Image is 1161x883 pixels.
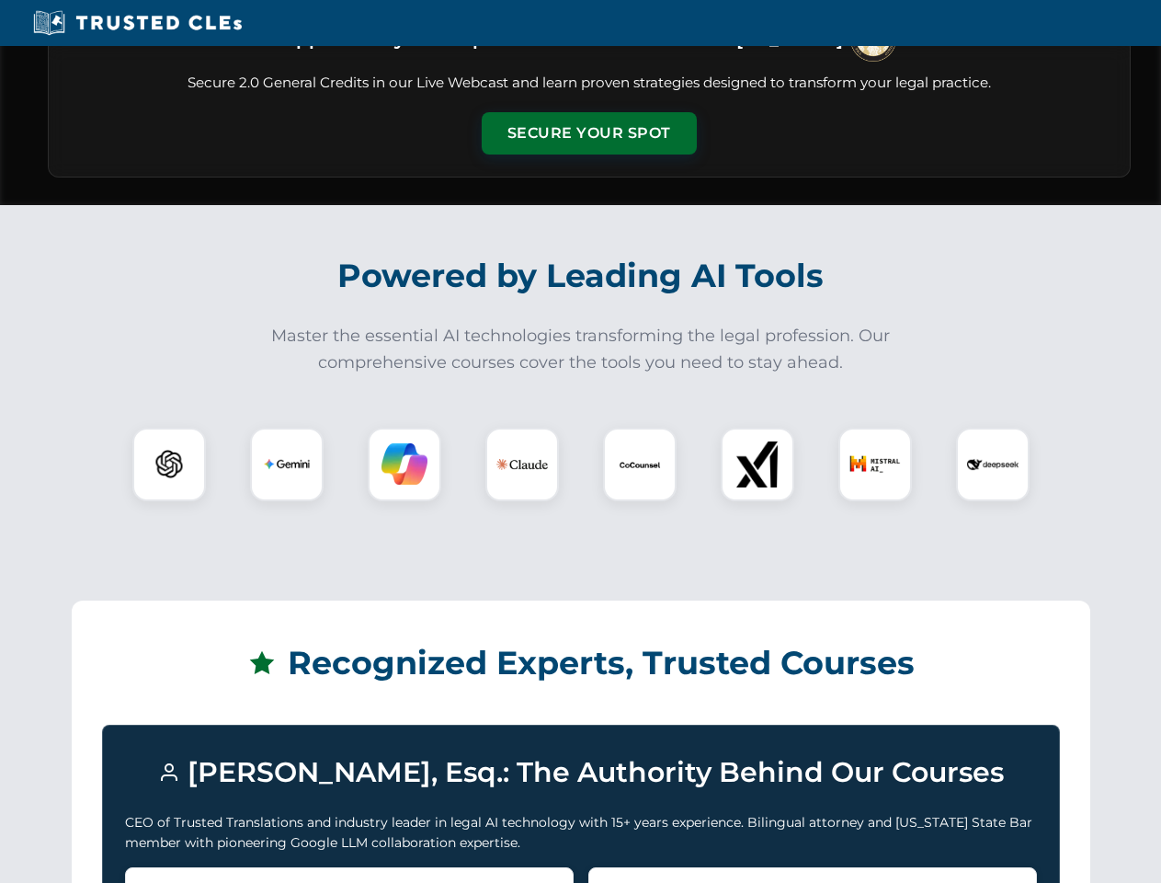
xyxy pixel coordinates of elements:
img: CoCounsel Logo [617,441,663,487]
div: Mistral AI [838,428,912,501]
button: Secure Your Spot [482,112,697,155]
img: Copilot Logo [381,441,427,487]
img: ChatGPT Logo [142,438,196,491]
img: xAI Logo [734,441,780,487]
h2: Powered by Leading AI Tools [72,244,1090,308]
p: CEO of Trusted Translations and industry leader in legal AI technology with 15+ years experience.... [125,812,1037,854]
p: Master the essential AI technologies transforming the legal profession. Our comprehensive courses... [259,323,903,376]
img: Mistral AI Logo [849,439,901,490]
div: Copilot [368,428,441,501]
div: CoCounsel [603,428,677,501]
div: DeepSeek [956,428,1030,501]
div: xAI [721,428,794,501]
h3: [PERSON_NAME], Esq.: The Authority Behind Our Courses [125,748,1037,797]
h2: Recognized Experts, Trusted Courses [102,631,1060,695]
img: Trusted CLEs [28,9,247,37]
img: DeepSeek Logo [967,439,1019,490]
img: Claude Logo [496,439,548,490]
img: Gemini Logo [264,441,310,487]
div: Gemini [250,428,324,501]
p: Secure 2.0 General Credits in our Live Webcast and learn proven strategies designed to transform ... [71,73,1108,94]
div: Claude [485,428,559,501]
div: ChatGPT [132,428,206,501]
